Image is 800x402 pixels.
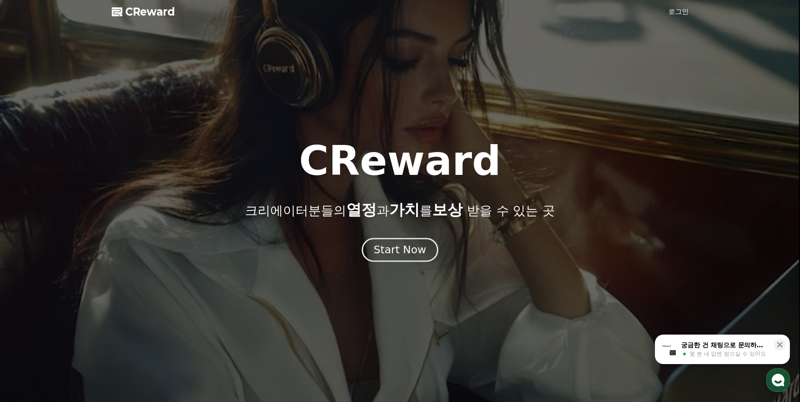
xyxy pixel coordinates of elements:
[130,280,140,287] span: 설정
[299,141,501,181] h1: CReward
[389,201,420,218] span: 가치
[3,267,56,288] a: 홈
[346,201,377,218] span: 열정
[109,267,162,288] a: 설정
[245,201,555,218] p: 크리에이터분들의 과 를 받을 수 있는 곳
[56,267,109,288] a: 대화
[668,7,689,17] a: 로그인
[364,247,436,255] a: Start Now
[27,280,32,287] span: 홈
[77,280,87,287] span: 대화
[125,5,175,19] span: CReward
[362,238,438,262] button: Start Now
[432,201,463,218] span: 보상
[374,243,426,257] div: Start Now
[112,5,175,19] a: CReward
